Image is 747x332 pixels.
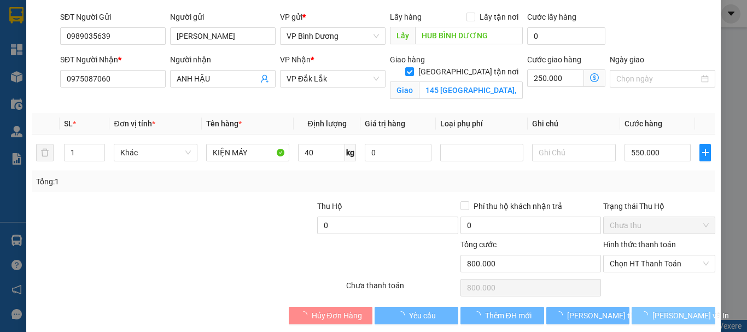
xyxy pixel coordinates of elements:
[365,119,405,128] span: Giá trị hàng
[460,240,497,249] span: Tổng cước
[527,13,576,21] label: Cước lấy hàng
[409,310,436,322] span: Yêu cầu
[60,11,166,23] div: SĐT Người Gửi
[485,310,532,322] span: Thêm ĐH mới
[287,28,379,44] span: VP Bình Dương
[317,202,342,211] span: Thu Hộ
[9,9,97,36] div: VP Bình Dương
[469,200,567,212] span: Phí thu hộ khách nhận trả
[375,307,458,324] button: Yêu cầu
[9,49,97,64] div: 0989035639
[532,144,615,161] input: Ghi Chú
[36,176,289,188] div: Tổng: 1
[280,55,311,64] span: VP Nhận
[590,73,599,82] span: dollar-circle
[104,9,267,22] div: VP Đắk Lắk
[603,200,715,212] div: Trạng thái Thu Hộ
[415,27,523,44] input: Dọc đường
[390,55,425,64] span: Giao hàng
[60,54,166,66] div: SĐT Người Nhận
[170,54,276,66] div: Người nhận
[610,55,644,64] label: Ngày giao
[555,311,567,319] span: loading
[699,144,711,161] button: plus
[206,144,289,161] input: VD: Bàn, Ghế
[652,310,729,322] span: [PERSON_NAME] và In
[345,144,356,161] span: kg
[114,119,155,128] span: Đơn vị tính
[345,279,459,299] div: Chưa thanh toán
[104,36,267,51] div: 0975087060
[104,22,267,36] div: ANH HẬU
[170,11,276,23] div: Người gửi
[473,311,485,319] span: loading
[300,311,312,319] span: loading
[260,74,269,83] span: user-add
[567,310,655,322] span: [PERSON_NAME] thay đổi
[206,119,242,128] span: Tên hàng
[9,64,72,121] span: HUB BÌNH DƯƠNG
[460,307,544,324] button: Thêm ĐH mới
[527,69,584,87] input: Cước giao hàng
[527,55,581,64] label: Cước giao hàng
[419,81,523,99] input: Giao tận nơi
[625,119,662,128] span: Cước hàng
[287,71,379,87] span: VP Đắk Lắk
[289,307,372,324] button: Hủy Đơn Hàng
[104,10,131,22] span: Nhận:
[9,10,26,22] span: Gửi:
[280,11,386,23] div: VP gửi
[397,311,409,319] span: loading
[610,217,709,234] span: Chưa thu
[120,144,190,161] span: Khác
[9,70,25,81] span: DĐ:
[546,307,630,324] button: [PERSON_NAME] thay đổi
[64,119,73,128] span: SL
[616,73,699,85] input: Ngày giao
[436,113,528,135] th: Loại phụ phí
[36,144,54,161] button: delete
[528,113,620,135] th: Ghi chú
[312,310,362,322] span: Hủy Đơn Hàng
[603,240,676,249] label: Hình thức thanh toán
[640,311,652,319] span: loading
[308,119,347,128] span: Định lượng
[104,57,119,68] span: TC:
[390,13,422,21] span: Lấy hàng
[527,27,605,45] input: Cước lấy hàng
[390,27,415,44] span: Lấy
[414,66,523,78] span: [GEOGRAPHIC_DATA] tận nơi
[632,307,715,324] button: [PERSON_NAME] và In
[700,148,710,157] span: plus
[9,36,97,49] div: [PERSON_NAME]
[475,11,523,23] span: Lấy tận nơi
[610,255,709,272] span: Chọn HT Thanh Toán
[390,81,419,99] span: Giao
